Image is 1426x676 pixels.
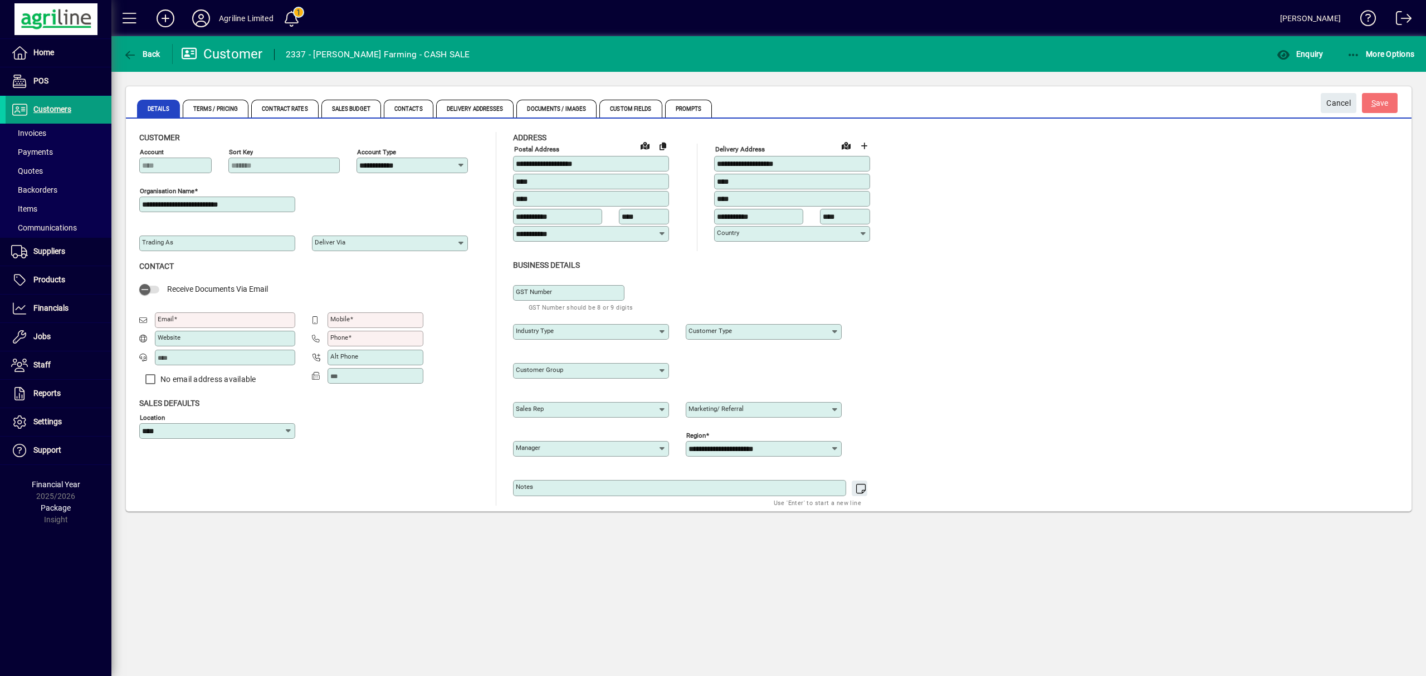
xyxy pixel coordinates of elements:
span: Customer [139,133,180,142]
mat-label: Account [140,148,164,156]
span: Address [513,133,546,142]
button: More Options [1344,44,1418,64]
mat-label: Region [686,431,706,439]
a: Quotes [6,161,111,180]
a: Home [6,39,111,67]
button: Choose address [855,137,873,155]
span: Terms / Pricing [183,100,249,117]
span: Quotes [11,166,43,175]
a: View on map [636,136,654,154]
span: Delivery Addresses [436,100,514,117]
mat-label: Account Type [357,148,396,156]
span: ave [1371,94,1389,112]
span: Package [41,503,71,512]
span: POS [33,76,48,85]
mat-label: GST Number [516,288,552,296]
label: No email address available [158,374,256,385]
span: Back [123,50,160,58]
mat-label: Manager [516,444,540,452]
span: Financial Year [32,480,80,489]
span: Enquiry [1277,50,1323,58]
a: Settings [6,408,111,436]
span: Jobs [33,332,51,341]
span: Contact [139,262,174,271]
span: Staff [33,360,51,369]
mat-label: Notes [516,483,533,491]
button: Cancel [1321,93,1356,113]
span: Payments [11,148,53,156]
div: [PERSON_NAME] [1280,9,1341,27]
mat-label: Sort key [229,148,253,156]
span: Communications [11,223,77,232]
mat-label: Organisation name [140,187,194,195]
a: View on map [837,136,855,154]
span: Custom Fields [599,100,662,117]
mat-label: Trading as [142,238,173,246]
span: Invoices [11,129,46,138]
a: Backorders [6,180,111,199]
span: Cancel [1326,94,1351,112]
button: Profile [183,8,219,28]
a: Jobs [6,323,111,351]
span: Sales defaults [139,399,199,408]
a: Items [6,199,111,218]
a: Communications [6,218,111,237]
span: Customers [33,105,71,114]
div: Customer [181,45,263,63]
span: Settings [33,417,62,426]
a: Support [6,437,111,464]
button: Enquiry [1274,44,1326,64]
mat-hint: GST Number should be 8 or 9 digits [529,301,633,313]
button: Copy to Delivery address [654,137,672,155]
mat-label: Alt Phone [330,352,358,360]
mat-label: Mobile [330,315,350,323]
mat-label: Sales rep [516,405,544,413]
mat-label: Industry type [516,327,554,335]
span: Home [33,48,54,57]
span: S [1371,99,1376,107]
app-page-header-button: Back [111,44,173,64]
mat-label: Country [717,229,739,237]
mat-label: Phone [330,334,348,341]
button: Save [1362,93,1398,113]
mat-label: Website [158,334,180,341]
span: Products [33,275,65,284]
a: Staff [6,351,111,379]
span: More Options [1347,50,1415,58]
span: Financials [33,303,69,312]
span: Sales Budget [321,100,381,117]
a: Products [6,266,111,294]
mat-label: Customer group [516,366,563,374]
a: Suppliers [6,238,111,266]
span: Items [11,204,37,213]
span: Business details [513,261,580,270]
div: Agriline Limited [219,9,274,27]
span: Details [137,100,180,117]
a: Logout [1388,2,1412,38]
span: Prompts [665,100,712,117]
a: Payments [6,143,111,161]
div: 2337 - [PERSON_NAME] Farming - CASH SALE [286,46,470,63]
mat-hint: Use 'Enter' to start a new line [774,496,861,509]
a: Knowledge Base [1352,2,1376,38]
span: Documents / Images [516,100,597,117]
a: POS [6,67,111,95]
span: Reports [33,389,61,398]
mat-label: Location [140,414,165,422]
span: Backorders [11,185,57,194]
span: Contract Rates [251,100,318,117]
mat-label: Deliver via [315,238,345,246]
a: Invoices [6,124,111,143]
mat-label: Customer type [688,327,732,335]
span: Contacts [384,100,433,117]
button: Add [148,8,183,28]
mat-label: Marketing/ Referral [688,405,744,413]
mat-label: Email [158,315,174,323]
span: Suppliers [33,247,65,256]
span: Receive Documents Via Email [167,285,268,293]
button: Back [120,44,163,64]
a: Reports [6,380,111,408]
a: Financials [6,295,111,322]
span: Support [33,445,61,454]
